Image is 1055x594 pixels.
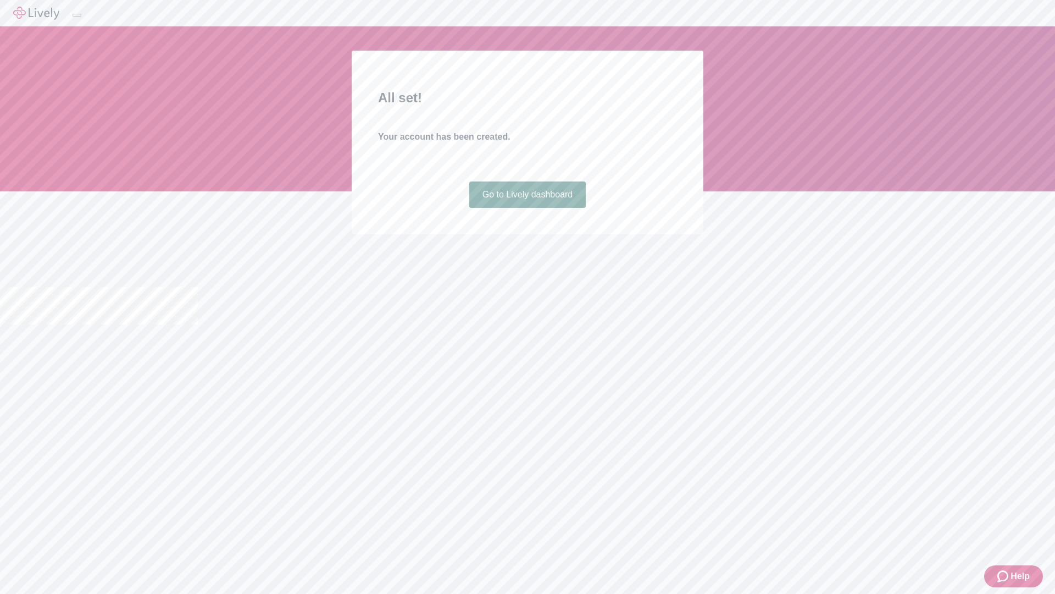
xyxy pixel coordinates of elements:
[378,130,677,144] h4: Your account has been created.
[378,88,677,108] h2: All set!
[13,7,59,20] img: Lively
[73,14,81,17] button: Log out
[984,565,1043,587] button: Zendesk support iconHelp
[469,182,586,208] a: Go to Lively dashboard
[997,570,1010,583] svg: Zendesk support icon
[1010,570,1030,583] span: Help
